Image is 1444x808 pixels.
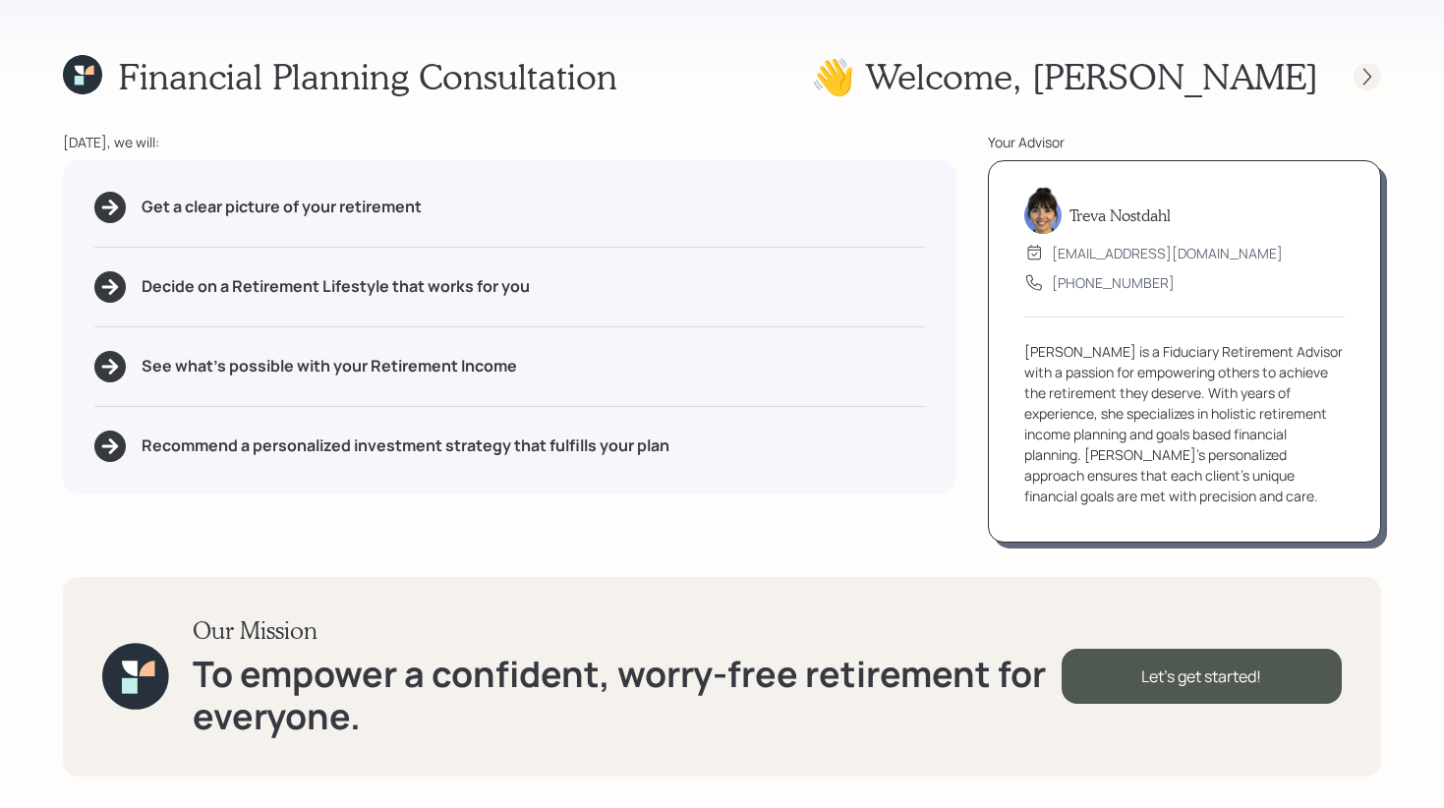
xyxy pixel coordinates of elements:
[142,198,422,216] h5: Get a clear picture of your retirement
[1069,205,1171,224] h5: Treva Nostdahl
[1052,272,1175,293] div: [PHONE_NUMBER]
[1024,341,1345,506] div: [PERSON_NAME] is a Fiduciary Retirement Advisor with a passion for empowering others to achieve t...
[142,436,669,455] h5: Recommend a personalized investment strategy that fulfills your plan
[142,277,530,296] h5: Decide on a Retirement Lifestyle that works for you
[193,653,1062,737] h1: To empower a confident, worry-free retirement for everyone.
[988,132,1381,152] div: Your Advisor
[811,55,1318,97] h1: 👋 Welcome , [PERSON_NAME]
[142,357,517,375] h5: See what's possible with your Retirement Income
[1062,649,1342,704] div: Let's get started!
[118,55,617,97] h1: Financial Planning Consultation
[1024,187,1062,234] img: treva-nostdahl-headshot.png
[1052,243,1283,263] div: [EMAIL_ADDRESS][DOMAIN_NAME]
[193,616,1062,645] h3: Our Mission
[63,132,956,152] div: [DATE], we will:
